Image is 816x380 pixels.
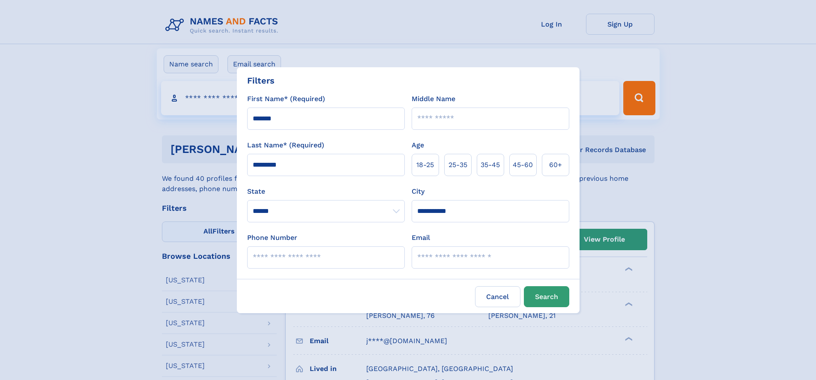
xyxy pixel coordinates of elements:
[481,160,500,170] span: 35‑45
[475,286,520,307] label: Cancel
[247,94,325,104] label: First Name* (Required)
[412,140,424,150] label: Age
[247,186,405,197] label: State
[513,160,533,170] span: 45‑60
[549,160,562,170] span: 60+
[412,94,455,104] label: Middle Name
[247,140,324,150] label: Last Name* (Required)
[524,286,569,307] button: Search
[448,160,467,170] span: 25‑35
[412,186,424,197] label: City
[247,233,297,243] label: Phone Number
[412,233,430,243] label: Email
[247,74,275,87] div: Filters
[416,160,434,170] span: 18‑25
